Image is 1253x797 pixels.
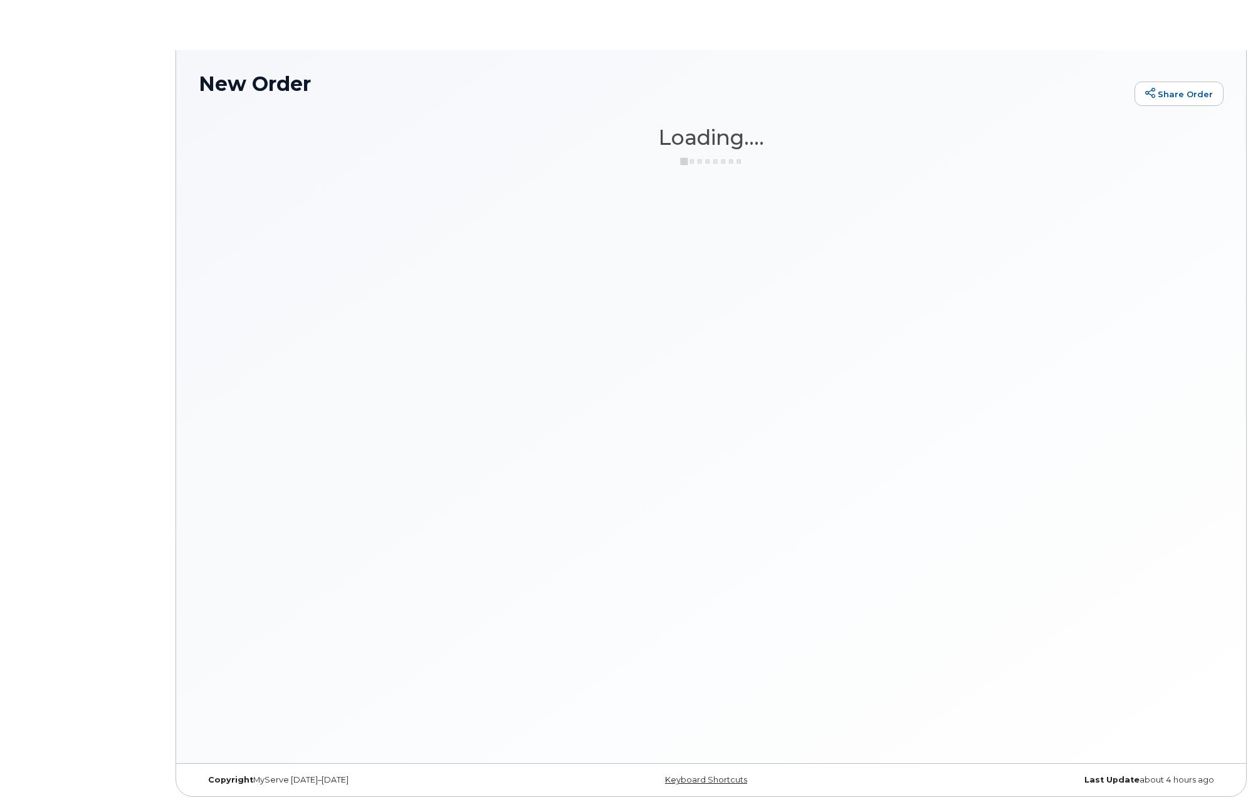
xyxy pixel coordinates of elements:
[199,775,540,785] div: MyServe [DATE]–[DATE]
[1135,82,1224,107] a: Share Order
[665,775,747,784] a: Keyboard Shortcuts
[680,157,743,166] img: ajax-loader-3a6953c30dc77f0bf724df975f13086db4f4c1262e45940f03d1251963f1bf2e.gif
[1084,775,1140,784] strong: Last Update
[199,73,1128,95] h1: New Order
[208,775,253,784] strong: Copyright
[199,126,1224,149] h1: Loading....
[882,775,1224,785] div: about 4 hours ago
